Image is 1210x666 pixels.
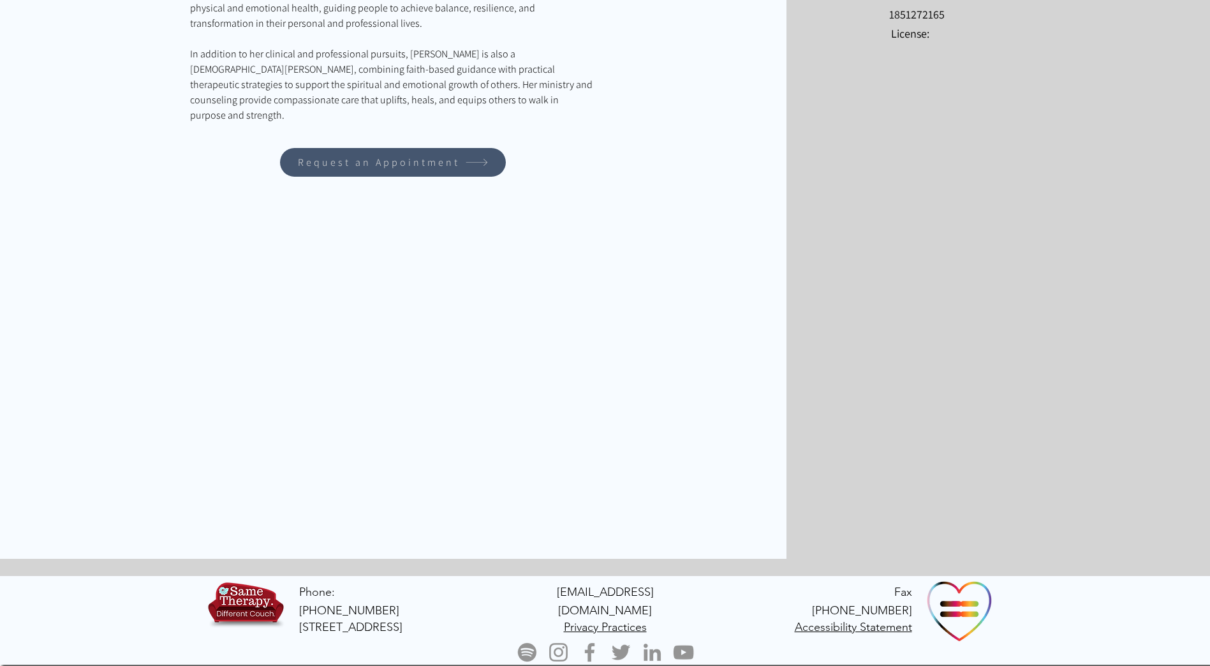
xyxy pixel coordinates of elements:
[299,585,399,618] a: Phone: [PHONE_NUMBER]
[557,585,654,618] span: [EMAIL_ADDRESS][DOMAIN_NAME]
[546,640,571,665] img: Instagram
[577,640,602,665] img: Facebook
[280,148,506,177] a: Request an Appointment
[515,640,540,665] img: Spotify
[205,580,286,636] img: TBH.US
[515,640,696,665] ul: Social Bar
[892,71,926,105] img: Psychology Today Profile Link
[795,620,912,634] span: Accessibility Statement
[564,619,647,634] a: Privacy Practices
[557,584,654,618] a: [EMAIL_ADDRESS][DOMAIN_NAME]
[795,619,912,634] a: Accessibility Statement
[609,640,633,665] img: Twitter
[190,47,594,122] span: In addition to her clinical and professional pursuits, [PERSON_NAME] is also a [DEMOGRAPHIC_DATA]...
[299,620,402,634] span: [STREET_ADDRESS]
[564,620,647,634] span: Privacy Practices
[978,71,1012,105] img: Facebook Link
[934,71,969,105] img: LinkedIn Link
[298,156,460,169] span: Request an Appointment
[671,640,696,665] img: YouTube
[640,640,665,665] img: LinkedIn
[889,7,945,22] span: 1851272165
[891,26,929,41] span: License:
[926,576,994,645] img: Ally Organization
